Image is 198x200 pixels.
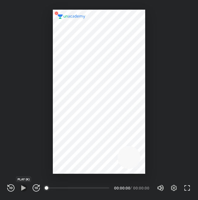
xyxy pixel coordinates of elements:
[58,14,85,19] img: logo.2a7e12a2.svg
[133,186,150,190] div: 00:00:00
[53,10,60,17] img: wMgqJGBwKWe8AAAAABJRU5ErkJggg==
[16,176,31,182] div: PLAY (K)
[114,186,129,190] div: 00:00:00
[130,186,132,190] div: /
